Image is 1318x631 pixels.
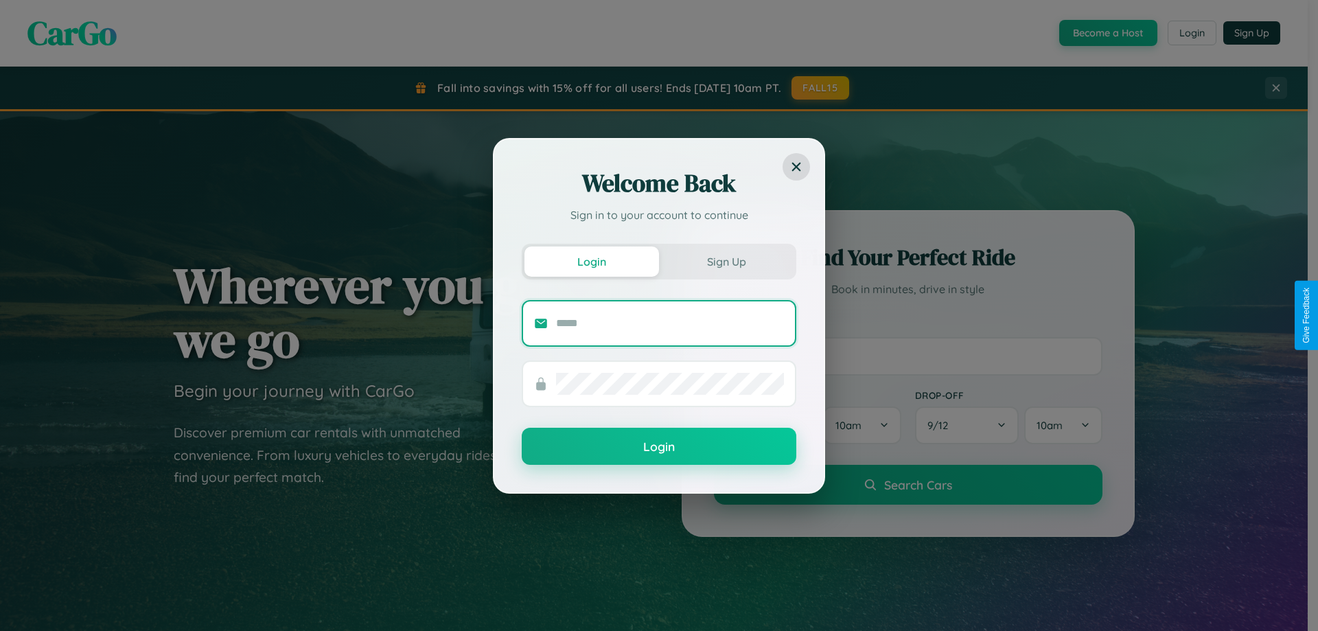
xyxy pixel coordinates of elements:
[524,246,659,277] button: Login
[522,207,796,223] p: Sign in to your account to continue
[1302,288,1311,343] div: Give Feedback
[522,428,796,465] button: Login
[659,246,794,277] button: Sign Up
[522,167,796,200] h2: Welcome Back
